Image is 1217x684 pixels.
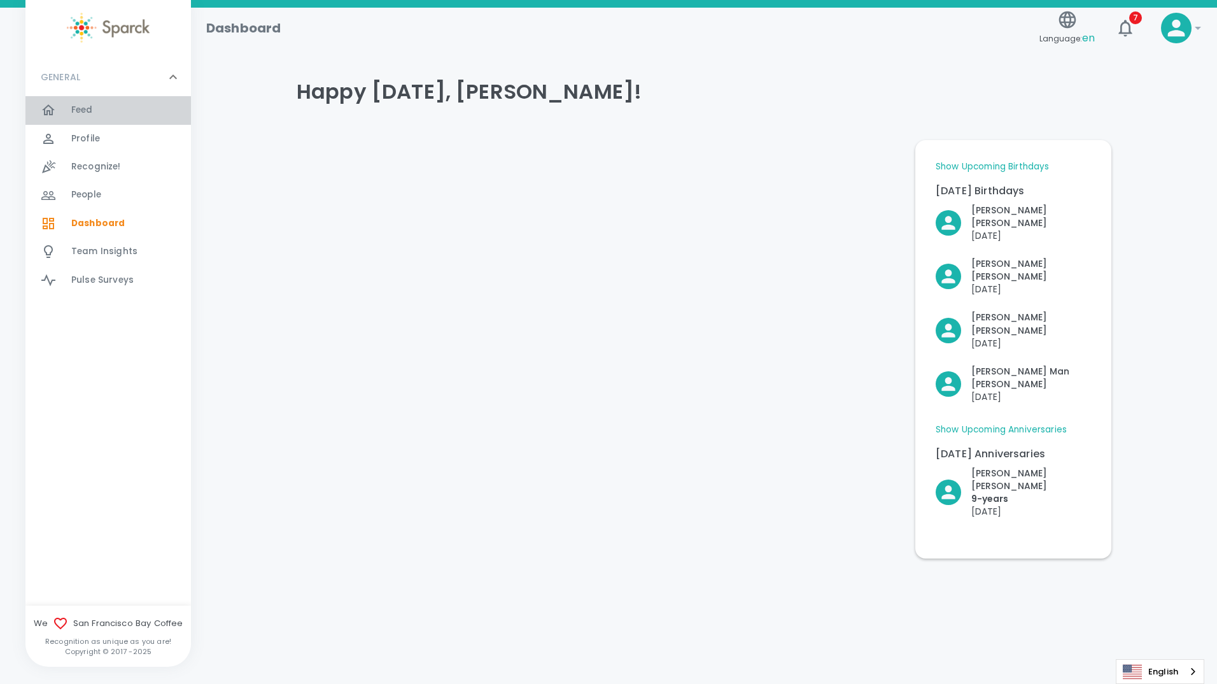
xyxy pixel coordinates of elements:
[1039,30,1095,47] span: Language:
[41,71,80,83] p: GENERAL
[971,337,1091,350] p: [DATE]
[297,79,1111,104] h4: Happy [DATE], [PERSON_NAME]!
[1116,660,1204,683] a: English
[971,311,1091,336] p: [PERSON_NAME] [PERSON_NAME]
[936,446,1091,462] p: [DATE] Anniversaries
[25,125,191,153] a: Profile
[71,274,134,287] span: Pulse Surveys
[1116,659,1204,684] aside: Language selected: English
[25,616,191,631] span: We San Francisco Bay Coffee
[25,153,191,181] a: Recognize!
[206,18,281,38] h1: Dashboard
[936,257,1091,296] button: Click to Recognize!
[936,160,1049,173] a: Show Upcoming Birthdays
[971,257,1091,283] p: [PERSON_NAME] [PERSON_NAME]
[1129,11,1142,24] span: 7
[25,636,191,646] p: Recognition as unique as you are!
[25,58,191,96] div: GENERAL
[971,229,1091,242] p: [DATE]
[1034,6,1100,51] button: Language:en
[936,467,1091,518] button: Click to Recognize!
[971,365,1091,390] p: [PERSON_NAME] Man [PERSON_NAME]
[925,301,1091,349] div: Click to Recognize!
[971,283,1091,296] p: [DATE]
[925,355,1091,403] div: Click to Recognize!
[971,467,1091,492] p: [PERSON_NAME] [PERSON_NAME]
[71,189,101,201] span: People
[25,238,191,266] a: Team Insights
[1110,13,1141,43] button: 7
[25,646,191,657] p: Copyright © 2017 - 2025
[71,132,100,145] span: Profile
[25,266,191,294] a: Pulse Surveys
[25,13,191,43] a: Sparck logo
[971,204,1091,229] p: [PERSON_NAME] [PERSON_NAME]
[971,492,1091,505] p: 9- years
[25,210,191,238] a: Dashboard
[71,245,137,258] span: Team Insights
[936,204,1091,242] button: Click to Recognize!
[936,365,1091,403] button: Click to Recognize!
[925,194,1091,242] div: Click to Recognize!
[1116,659,1204,684] div: Language
[67,13,150,43] img: Sparck logo
[25,96,191,124] a: Feed
[971,390,1091,403] p: [DATE]
[71,217,125,230] span: Dashboard
[71,104,93,117] span: Feed
[71,160,121,173] span: Recognize!
[936,424,1067,436] a: Show Upcoming Anniversaries
[925,457,1091,518] div: Click to Recognize!
[936,183,1091,199] p: [DATE] Birthdays
[25,181,191,209] a: People
[971,505,1091,518] p: [DATE]
[936,311,1091,349] button: Click to Recognize!
[25,96,191,299] div: GENERAL
[925,247,1091,296] div: Click to Recognize!
[1082,31,1095,45] span: en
